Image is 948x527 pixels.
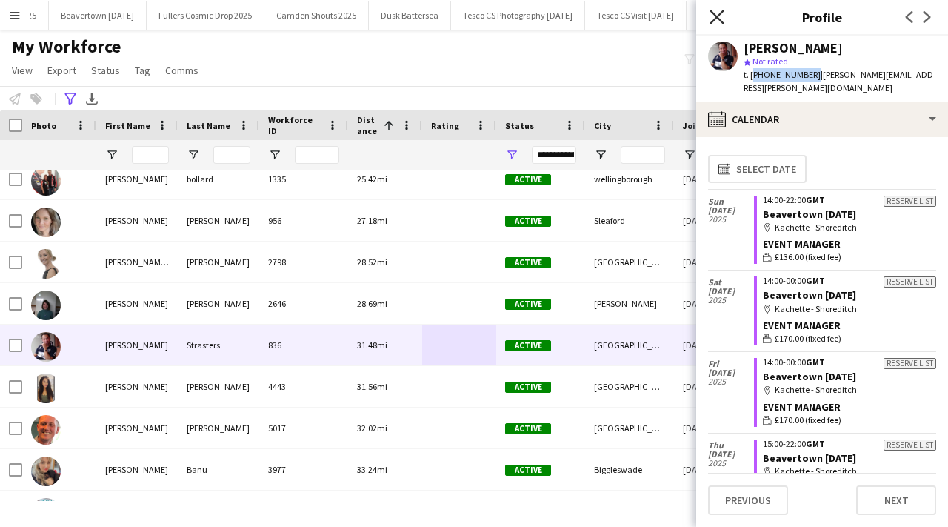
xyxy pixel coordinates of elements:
span: City [594,120,611,131]
span: View [12,64,33,77]
div: [GEOGRAPHIC_DATA] [585,325,674,365]
button: Camden Shouts 2025 [264,1,369,30]
span: Thu [708,441,754,450]
img: alex shuttleworth [31,291,61,320]
div: wellingborough [585,159,674,199]
span: 2025 [708,459,754,468]
div: [GEOGRAPHIC_DATA] [585,408,674,448]
img: Frankie Salkeld [31,208,61,237]
div: [PERSON_NAME] [178,283,259,324]
div: [PERSON_NAME] [96,200,178,241]
span: Comms [165,64,198,77]
span: 25.42mi [357,173,387,185]
app-action-btn: Export XLSX [83,90,101,107]
div: Kachette - Shoreditch [763,302,936,316]
div: Event Manager [763,319,936,332]
div: Event Manager [763,400,936,414]
span: 2025 [708,215,754,224]
div: [PERSON_NAME] ( [PERSON_NAME]) [96,242,178,282]
span: £170.00 (fixed fee) [775,332,841,345]
span: | [PERSON_NAME][EMAIL_ADDRESS][PERSON_NAME][DOMAIN_NAME] [744,69,933,93]
button: Beavertown [DATE] [49,1,147,30]
div: 4443 [259,366,348,407]
div: 14:00-22:00 [763,196,936,205]
span: Workforce ID [268,114,321,136]
input: City Filter Input [621,146,665,164]
span: Joined [683,120,712,131]
span: Photo [31,120,56,131]
span: Tag [135,64,150,77]
div: [DATE] [674,408,763,448]
span: Active [505,340,551,351]
div: [DATE] [674,449,763,490]
span: 28.52mi [357,256,387,268]
span: Export [47,64,76,77]
img: Svetlana Banu [31,457,61,486]
a: Beavertown [DATE] [763,370,856,383]
div: [PERSON_NAME] [178,408,259,448]
div: 3977 [259,449,348,490]
button: Open Filter Menu [594,148,607,162]
div: 1335 [259,159,348,199]
div: Reserve list [884,440,936,451]
div: [PERSON_NAME] [744,42,843,55]
input: Last Name Filter Input [213,146,250,164]
div: Kachette - Shoreditch [763,221,936,234]
span: Distance [357,114,378,136]
div: [DATE] [674,159,763,199]
div: [DATE] [674,283,763,324]
div: Reserve list [884,196,936,207]
span: [DATE] [708,368,754,377]
div: [PERSON_NAME] [96,325,178,365]
span: Sun [708,197,754,206]
span: First Name [105,120,150,131]
span: 32.02mi [357,422,387,434]
span: £136.00 (fixed fee) [775,251,841,264]
div: 956 [259,200,348,241]
div: [PERSON_NAME] [178,200,259,241]
span: 2025 [708,296,754,305]
div: 836 [259,325,348,365]
span: GMT [806,438,825,449]
span: Active [505,257,551,268]
div: Calendar [696,102,948,137]
div: 14:00-00:00 [763,276,936,285]
h3: Profile [696,7,948,27]
span: [DATE] [708,287,754,296]
a: Beavertown [DATE] [763,208,856,221]
button: Previous [708,485,788,515]
span: Active [505,465,551,476]
span: t. [PHONE_NUMBER] [744,69,821,80]
span: Not rated [752,56,788,67]
div: [PERSON_NAME] [178,242,259,282]
div: [PERSON_NAME] [178,366,259,407]
span: Active [505,299,551,310]
button: Alpacalypse [687,1,757,30]
a: Tag [129,61,156,80]
button: Open Filter Menu [505,148,518,162]
div: [DATE] [674,242,763,282]
span: Status [91,64,120,77]
div: Sleaford [585,200,674,241]
img: Dan Strasters [31,332,61,362]
div: [DATE] [674,366,763,407]
div: Kachette - Shoreditch [763,383,936,397]
button: Open Filter Menu [187,148,200,162]
div: Kachette - Shoreditch [763,465,936,478]
div: Strasters [178,325,259,365]
span: 31.56mi [357,381,387,392]
span: Rating [431,120,459,131]
div: 2646 [259,283,348,324]
span: 28.69mi [357,298,387,309]
span: Active [505,423,551,434]
img: James Wilson [31,415,61,445]
span: [DATE] [708,206,754,215]
span: Active [505,174,551,185]
div: 15:00-22:00 [763,440,936,448]
div: [PERSON_NAME] [96,366,178,407]
img: Tanya ( Tetyana) Jarvis [31,249,61,279]
div: Reserve list [884,276,936,288]
button: Select date [708,155,807,183]
span: Status [505,120,534,131]
button: Open Filter Menu [683,148,696,162]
